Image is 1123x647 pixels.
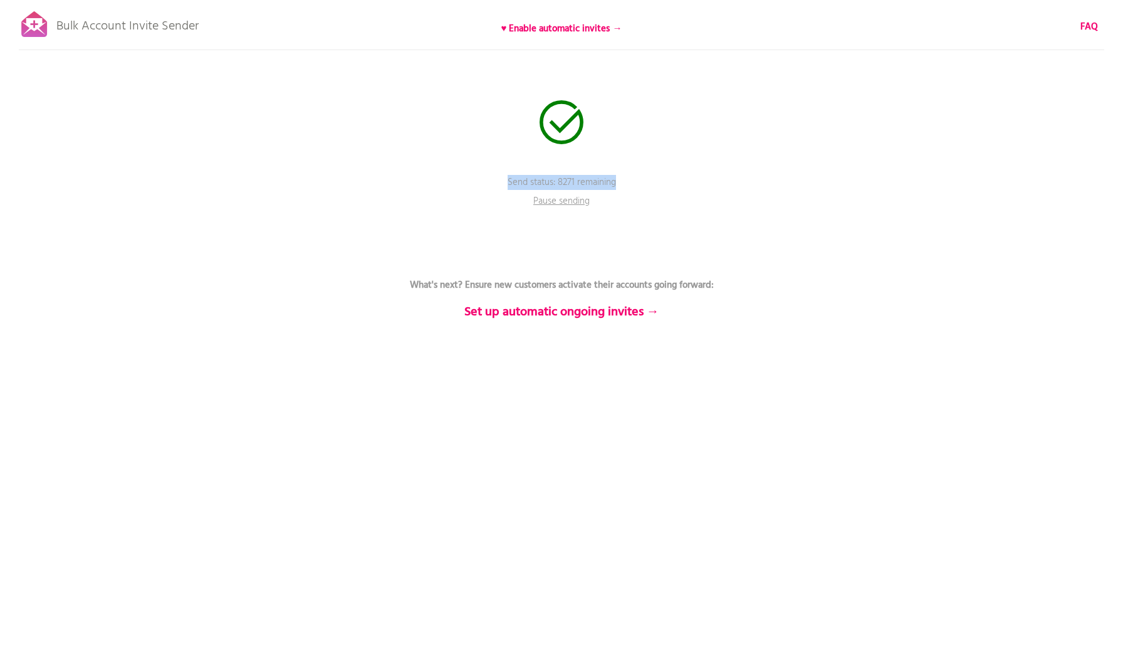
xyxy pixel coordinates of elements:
[56,8,199,39] p: Bulk Account Invite Sender
[1080,19,1098,34] b: FAQ
[501,21,622,36] b: ♥ Enable automatic invites →
[373,176,750,207] p: Send status: 8271 remaining
[1080,20,1098,34] a: FAQ
[524,194,599,213] p: Pause sending
[464,302,659,322] b: Set up automatic ongoing invites →
[410,278,714,293] b: What's next? Ensure new customers activate their accounts going forward:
